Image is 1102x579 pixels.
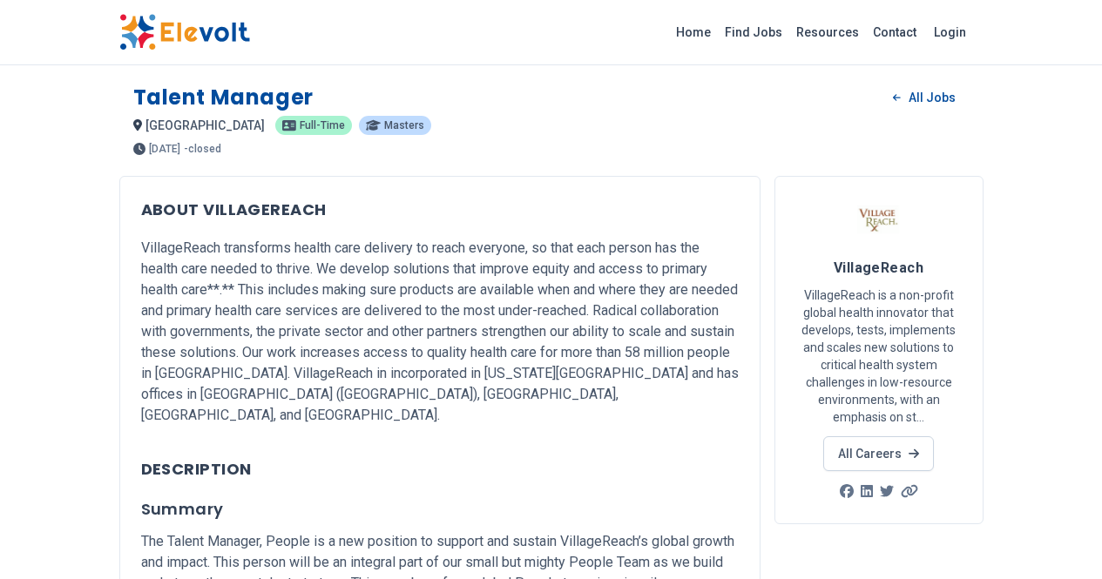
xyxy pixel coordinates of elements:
p: VillageReach is a non-profit global health innovator that develops, tests, implements and scales ... [796,286,962,426]
img: Elevolt [119,14,250,50]
h2: ABOUT VILLAGEREACH [141,198,739,222]
a: Home [669,18,718,46]
span: masters [384,120,424,131]
span: VillageReach [834,259,923,276]
h2: DESCRIPTION [141,457,739,481]
h1: Talent Manager [133,84,314,111]
p: - closed [184,144,221,154]
a: All Careers [823,436,934,471]
span: [DATE] [149,144,180,154]
h3: Summary [141,497,739,522]
a: Find Jobs [718,18,789,46]
a: All Jobs [879,84,969,111]
span: [GEOGRAPHIC_DATA] [145,118,265,132]
span: full-time [300,120,345,131]
a: Resources [789,18,866,46]
a: Login [923,15,977,50]
a: Contact [866,18,923,46]
img: VillageReach [857,198,901,241]
p: VillageReach transforms health care delivery to reach everyone, so that each person has the healt... [141,238,739,426]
